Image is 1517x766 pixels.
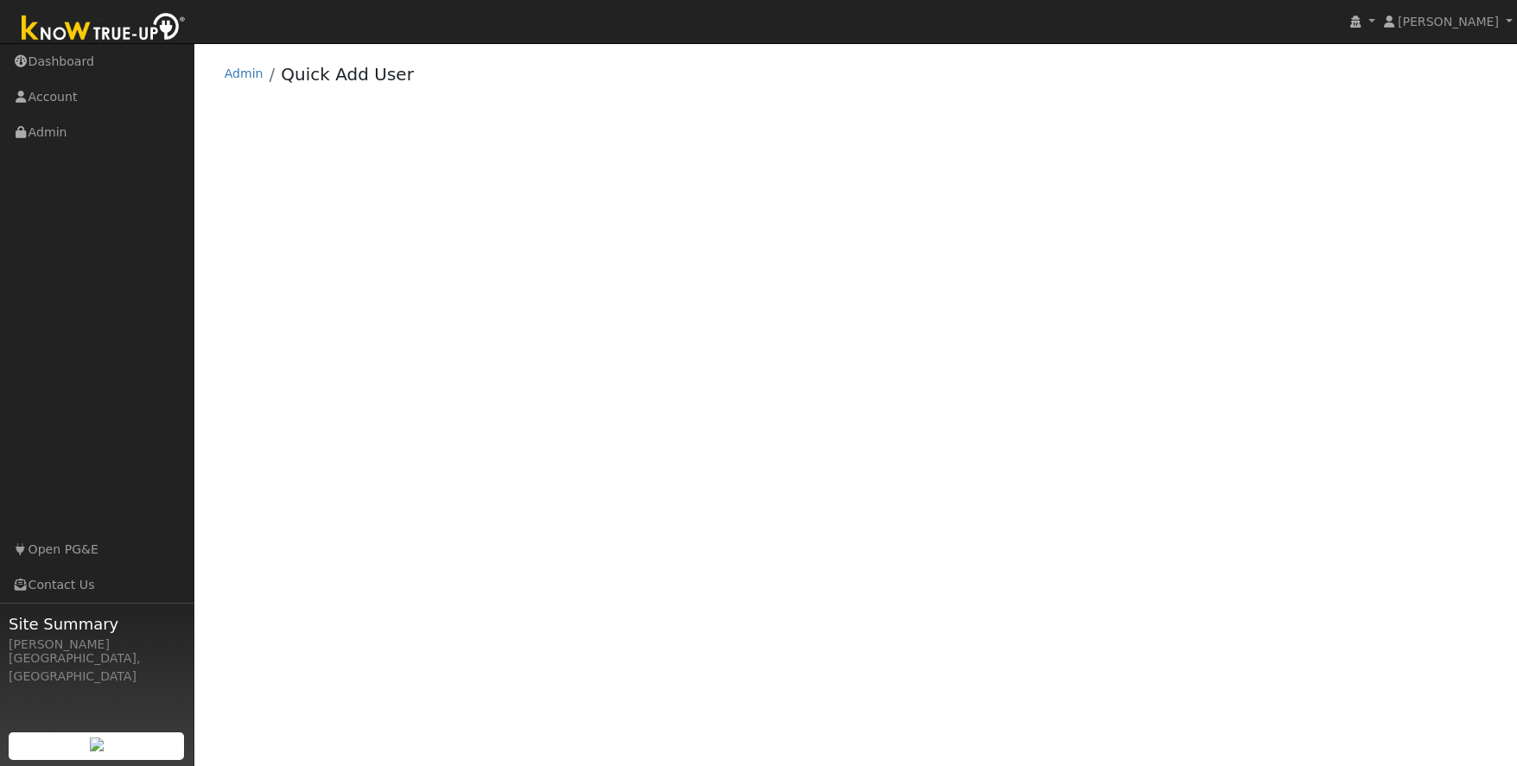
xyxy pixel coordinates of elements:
a: Admin [225,66,263,80]
img: Know True-Up [13,9,194,48]
span: [PERSON_NAME] [1398,15,1499,28]
a: Quick Add User [281,64,414,85]
span: Site Summary [9,612,185,636]
div: [GEOGRAPHIC_DATA], [GEOGRAPHIC_DATA] [9,649,185,686]
img: retrieve [90,738,104,751]
div: [PERSON_NAME] [9,636,185,654]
